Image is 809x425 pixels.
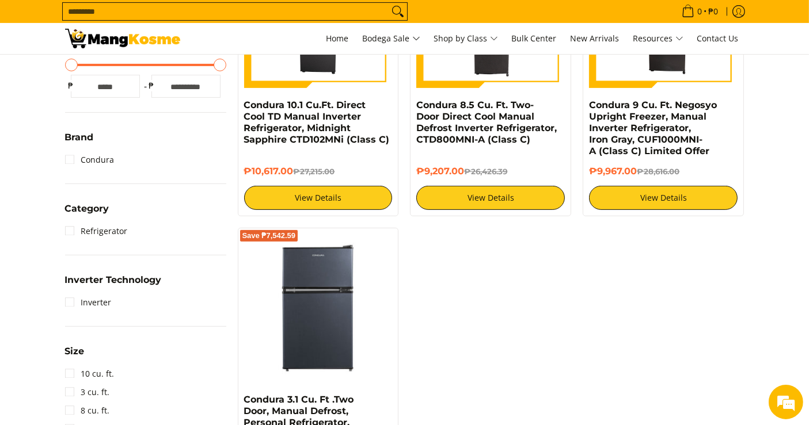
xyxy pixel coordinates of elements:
span: Size [65,347,85,356]
span: We're online! [67,135,159,251]
span: New Arrivals [571,33,620,44]
a: Condura [65,151,115,169]
h6: ₱9,207.00 [416,166,565,177]
summary: Open [65,204,109,222]
h6: ₱9,967.00 [589,166,738,177]
span: Contact Us [697,33,739,44]
span: Bulk Center [512,33,557,44]
a: View Details [244,186,393,210]
nav: Main Menu [192,23,745,54]
div: Chat with us now [60,64,193,79]
span: 0 [696,7,704,16]
span: ₱ [146,80,157,91]
a: Refrigerator [65,222,128,240]
span: ₱ [65,80,77,91]
h6: ₱10,617.00 [244,166,393,177]
a: Condura 8.5 Cu. Ft. Two-Door Direct Cool Manual Defrost Inverter Refrigerator, CTD800MNI-A (Class C) [416,99,557,145]
img: condura-3.1-cubic-feet-refrigerator-class-c-full-view-mang-kosme [244,234,393,382]
span: Shop by Class [434,32,498,46]
a: View Details [416,186,565,210]
a: Condura 9 Cu. Ft. Negosyo Upright Freezer, Manual Inverter Refrigerator, Iron Gray, CUF1000MNI-A ... [589,99,717,156]
span: Brand [65,133,94,142]
summary: Open [65,133,94,151]
span: ₱0 [707,7,720,16]
span: Bodega Sale [363,32,420,46]
a: Contact Us [692,23,745,54]
a: 8 cu. ft. [65,401,110,420]
del: ₱27,215.00 [294,167,335,176]
a: Condura 10.1 Cu.Ft. Direct Cool TD Manual Inverter Refrigerator, Midnight Sapphire CTD102MNi (Cla... [244,99,390,145]
span: • [678,5,722,18]
del: ₱28,616.00 [637,167,679,176]
a: Bulk Center [506,23,563,54]
a: Shop by Class [428,23,504,54]
a: Resources [628,23,689,54]
button: Search [389,3,407,20]
a: Bodega Sale [357,23,426,54]
a: 3 cu. ft. [65,383,110,401]
summary: Open [65,347,85,365]
span: Inverter Technology [65,275,162,285]
span: Home [326,33,349,44]
img: Class C Home &amp; Business Appliances: Up to 70% Off l Mang Kosme [65,29,180,48]
span: Category [65,204,109,213]
textarea: Type your message and hit 'Enter' [6,294,219,334]
span: Save ₱7,542.59 [242,232,296,239]
a: 10 cu. ft. [65,365,115,383]
a: Home [321,23,355,54]
a: Inverter [65,293,112,312]
a: View Details [589,186,738,210]
span: Resources [633,32,683,46]
div: Minimize live chat window [189,6,217,33]
a: New Arrivals [565,23,625,54]
summary: Open [65,275,162,293]
del: ₱26,426.39 [464,167,507,176]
